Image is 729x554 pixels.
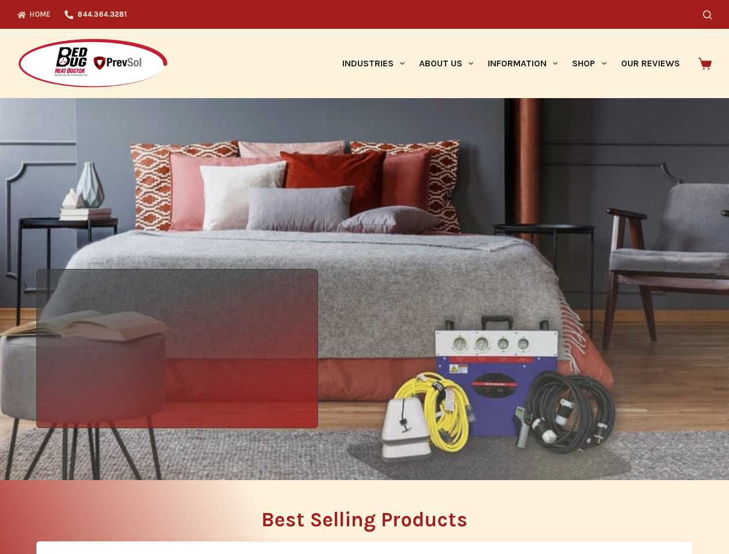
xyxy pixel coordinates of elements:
[335,29,412,98] a: Industries
[565,29,614,98] a: Shop
[703,10,712,19] button: Search
[36,510,693,530] h2: Best Selling Products
[481,29,565,98] a: Information
[335,29,687,98] nav: Primary
[17,38,169,89] img: Prevsol/Bed Bug Heat Doctor
[614,29,687,98] a: Our Reviews
[412,29,480,98] a: About Us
